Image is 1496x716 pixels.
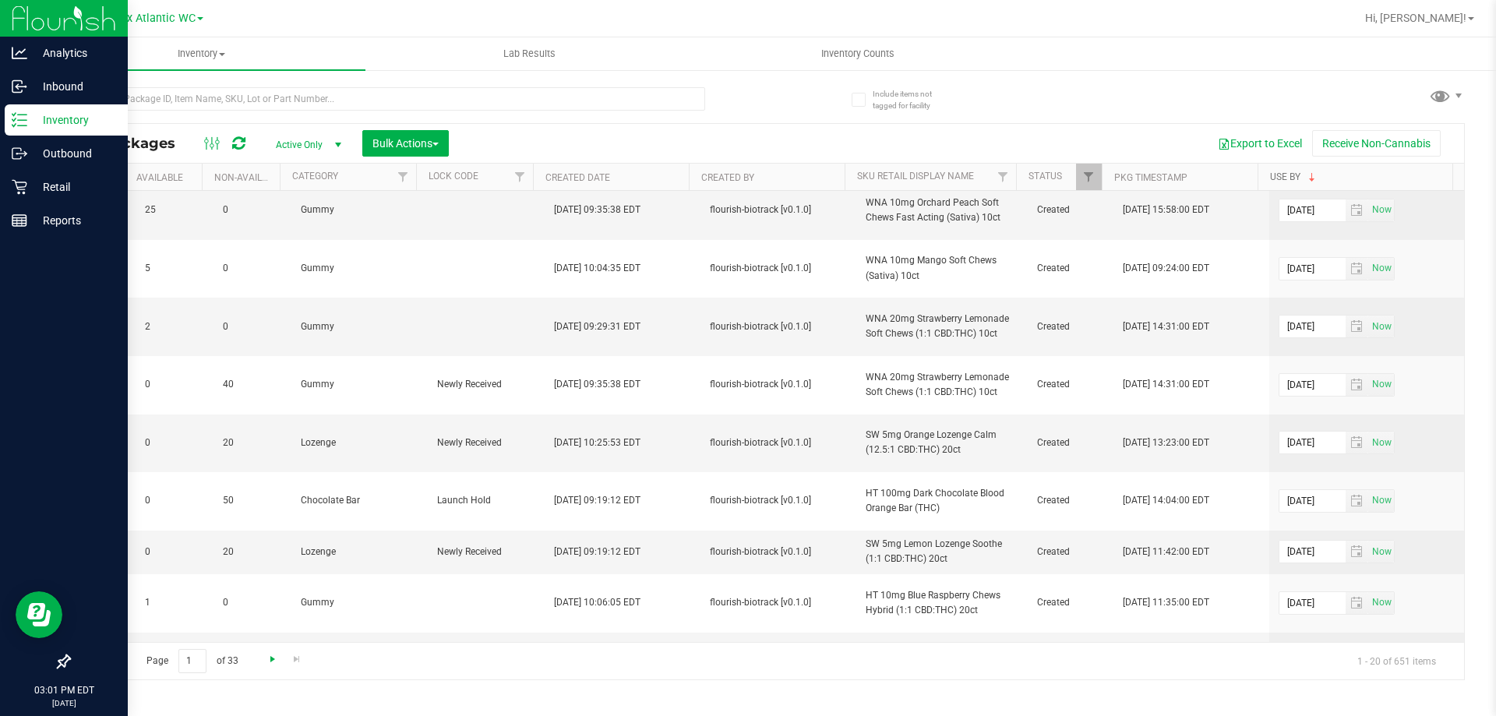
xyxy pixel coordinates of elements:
span: Inventory Counts [800,47,916,61]
span: Chocolate Bar [301,493,418,508]
span: select [1368,199,1394,221]
span: [DATE] 09:35:38 EDT [554,203,640,217]
a: Inventory [37,37,365,70]
button: Receive Non-Cannabis [1312,130,1441,157]
span: select [1346,592,1368,614]
button: Bulk Actions [362,130,449,157]
span: Page of 33 [133,649,251,673]
a: Go to the next page [261,649,284,670]
a: Filter [507,164,533,190]
span: flourish-biotrack [v0.1.0] [710,319,847,334]
span: flourish-biotrack [v0.1.0] [710,377,847,392]
span: flourish-biotrack [v0.1.0] [710,261,847,276]
a: Lab Results [365,37,693,70]
iframe: Resource center [16,591,62,638]
a: Lock Code [429,171,478,182]
span: Lozenge [301,545,418,559]
span: HT 10mg Blue Raspberry Chews Hybrid (1:1 CBD:THC) 20ct [866,588,1018,618]
span: 1 - 20 of 651 items [1345,649,1448,672]
span: select [1368,541,1394,563]
span: Newly Received [437,436,535,450]
span: SW 5mg Lemon Lozenge Soothe (1:1 CBD:THC) 20ct [866,537,1018,566]
span: Set Current date [1368,199,1395,221]
span: 20 [223,436,282,450]
span: select [1346,432,1368,453]
span: [DATE] 09:35:38 EDT [554,377,640,392]
span: select [1346,541,1368,563]
p: Outbound [27,144,121,163]
span: Set Current date [1368,316,1395,338]
inline-svg: Inventory [12,112,27,128]
span: 2 [145,319,204,334]
span: WNA 20mg Strawberry Lemonade Soft Chews (1:1 CBD:THC) 10ct [866,312,1018,341]
a: Available [136,172,183,183]
span: flourish-biotrack [v0.1.0] [710,493,847,508]
span: [DATE] 11:42:00 EDT [1123,545,1209,559]
a: Category [292,171,338,182]
input: Search Package ID, Item Name, SKU, Lot or Part Number... [69,87,705,111]
span: Gummy [301,377,418,392]
span: 50 [223,493,282,508]
span: [DATE] 09:19:12 EDT [554,545,640,559]
span: Set Current date [1368,373,1395,396]
span: SW 5mg Orange Lozenge Calm (12.5:1 CBD:THC) 20ct [866,428,1018,457]
span: Set Current date [1368,489,1395,512]
span: 0 [145,493,204,508]
span: Launch Hold [437,493,535,508]
p: Inbound [27,77,121,96]
a: Pkg Timestamp [1114,172,1187,183]
span: 20 [223,545,282,559]
span: 0 [223,319,282,334]
a: Non-Available [214,172,284,183]
inline-svg: Inbound [12,79,27,94]
span: Set Current date [1368,591,1395,614]
span: select [1368,316,1394,337]
a: Sku Retail Display Name [857,171,974,182]
span: flourish-biotrack [v0.1.0] [710,203,847,217]
span: HT 100mg Dark Chocolate Blood Orange Bar (THC) [866,486,1018,516]
inline-svg: Outbound [12,146,27,161]
span: [DATE] 13:23:00 EDT [1123,436,1209,450]
span: select [1368,374,1394,396]
span: [DATE] 10:04:35 EDT [554,261,640,276]
a: Filter [1076,164,1102,190]
span: Created [1037,377,1104,392]
span: 0 [223,595,282,610]
span: Created [1037,545,1104,559]
span: Include items not tagged for facility [873,88,951,111]
inline-svg: Reports [12,213,27,228]
span: Newly Received [437,377,535,392]
span: 40 [223,377,282,392]
span: [DATE] 14:31:00 EDT [1123,377,1209,392]
span: Gummy [301,261,418,276]
span: select [1346,258,1368,280]
span: 0 [223,203,282,217]
span: flourish-biotrack [v0.1.0] [710,545,847,559]
input: 1 [178,649,206,673]
inline-svg: Retail [12,179,27,195]
p: 03:01 PM EDT [7,683,121,697]
p: Retail [27,178,121,196]
span: Set Current date [1368,541,1395,563]
span: 0 [223,261,282,276]
span: select [1346,199,1368,221]
a: Created By [701,172,754,183]
a: Filter [390,164,416,190]
a: Go to the last page [286,649,309,670]
span: Inventory [37,47,365,61]
span: flourish-biotrack [v0.1.0] [710,595,847,610]
span: Created [1037,319,1104,334]
span: Created [1037,493,1104,508]
p: Analytics [27,44,121,62]
span: Set Current date [1368,432,1395,454]
span: Gummy [301,595,418,610]
span: select [1368,432,1394,453]
span: 5 [145,261,204,276]
span: [DATE] 15:58:00 EDT [1123,203,1209,217]
span: Created [1037,203,1104,217]
span: 1 [145,595,204,610]
span: [DATE] 10:06:05 EDT [554,595,640,610]
a: Filter [990,164,1016,190]
span: [DATE] 10:25:53 EDT [554,436,640,450]
p: Inventory [27,111,121,129]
